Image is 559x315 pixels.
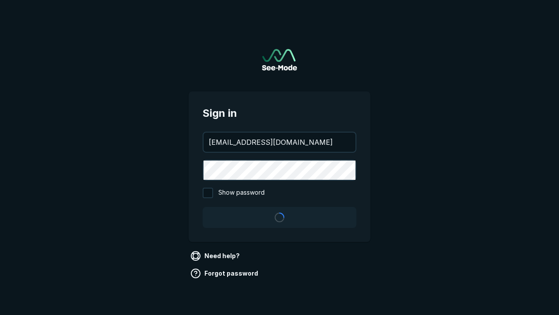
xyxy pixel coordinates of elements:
a: Forgot password [189,266,262,280]
a: Go to sign in [262,49,297,70]
input: your@email.com [204,133,355,152]
span: Sign in [203,105,356,121]
a: Need help? [189,249,243,263]
img: See-Mode Logo [262,49,297,70]
span: Show password [218,188,265,198]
